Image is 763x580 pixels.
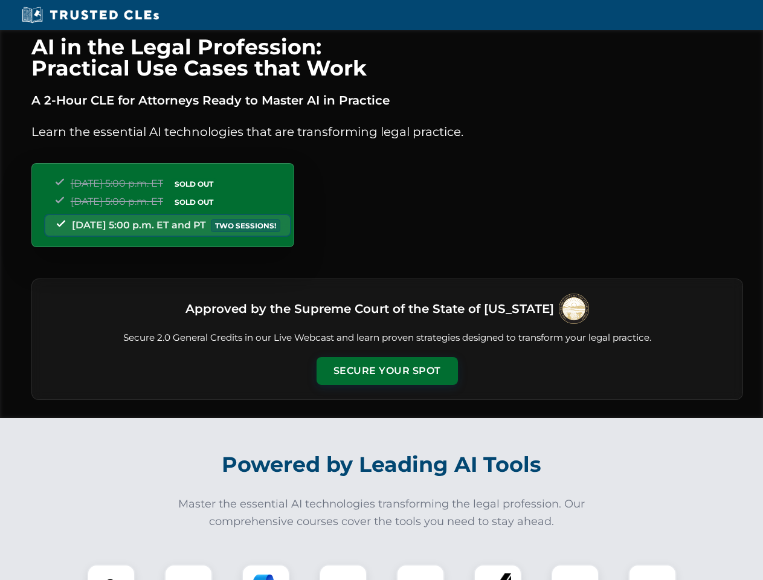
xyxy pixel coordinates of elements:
[559,294,589,324] img: Supreme Court of Ohio
[31,36,743,79] h1: AI in the Legal Profession: Practical Use Cases that Work
[170,495,593,530] p: Master the essential AI technologies transforming the legal profession. Our comprehensive courses...
[18,6,163,24] img: Trusted CLEs
[31,91,743,110] p: A 2-Hour CLE for Attorneys Ready to Master AI in Practice
[71,196,163,207] span: [DATE] 5:00 p.m. ET
[170,178,217,190] span: SOLD OUT
[317,357,458,385] button: Secure Your Spot
[71,178,163,189] span: [DATE] 5:00 p.m. ET
[170,196,217,208] span: SOLD OUT
[47,331,728,345] p: Secure 2.0 General Credits in our Live Webcast and learn proven strategies designed to transform ...
[31,122,743,141] p: Learn the essential AI technologies that are transforming legal practice.
[47,443,716,486] h2: Powered by Leading AI Tools
[185,298,554,320] h3: Approved by the Supreme Court of the State of [US_STATE]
